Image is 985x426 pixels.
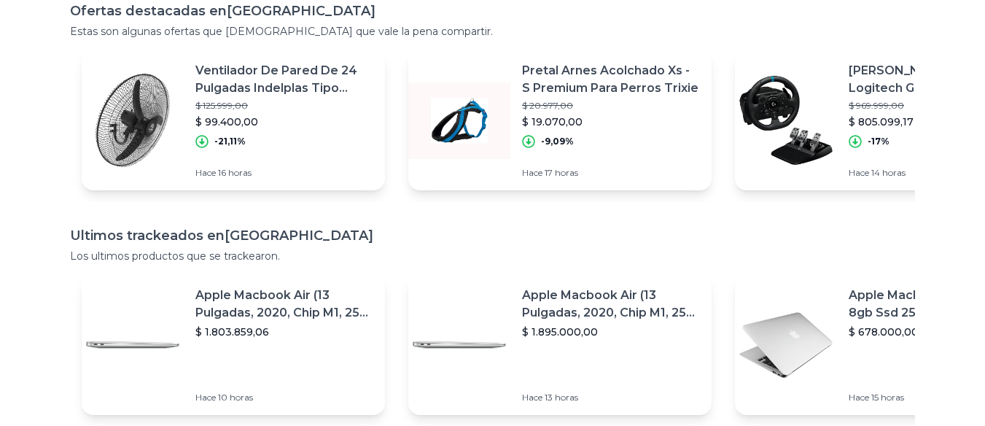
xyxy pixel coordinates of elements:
a: Featured imagePretal Arnes Acolchado Xs - S Premium Para Perros Trixie$ 20.977,00$ 19.070,00-9,09... [408,50,712,190]
p: Pretal Arnes Acolchado Xs - S Premium Para Perros Trixie [522,62,700,97]
p: Apple Macbook Air (13 Pulgadas, 2020, Chip M1, 256 Gb De Ssd, 8 Gb De Ram) - Plata [522,287,700,322]
p: Ventilador De Pared De 24 Pulgadas Indelplas Tipo Industrial [195,62,373,97]
img: Featured image [735,69,837,171]
p: $ 99.400,00 [195,115,373,129]
p: -9,09% [541,136,574,147]
p: Hace 10 horas [195,392,373,403]
img: Featured image [408,294,510,396]
p: Apple Macbook Air (13 Pulgadas, 2020, Chip M1, 256 Gb De Ssd, 8 Gb De Ram) - Plata [195,287,373,322]
p: $ 1.803.859,06 [195,325,373,339]
p: Los ultimos productos que se trackearon. [70,249,915,263]
p: Hace 17 horas [522,167,700,179]
img: Featured image [82,69,184,171]
p: $ 20.977,00 [522,100,700,112]
h1: Ofertas destacadas en [GEOGRAPHIC_DATA] [70,1,915,21]
a: Featured imageApple Macbook Air (13 Pulgadas, 2020, Chip M1, 256 Gb De Ssd, 8 Gb De Ram) - Plata$... [82,275,385,415]
h1: Ultimos trackeados en [GEOGRAPHIC_DATA] [70,225,915,246]
img: Featured image [408,69,510,171]
p: Hace 16 horas [195,167,373,179]
p: -21,11% [214,136,246,147]
a: Featured imageApple Macbook Air (13 Pulgadas, 2020, Chip M1, 256 Gb De Ssd, 8 Gb De Ram) - Plata$... [408,275,712,415]
p: Estas son algunas ofertas que [DEMOGRAPHIC_DATA] que vale la pena compartir. [70,24,915,39]
p: Hace 13 horas [522,392,700,403]
a: Featured imageVentilador De Pared De 24 Pulgadas Indelplas Tipo Industrial$ 125.999,00$ 99.400,00... [82,50,385,190]
p: -17% [868,136,889,147]
img: Featured image [735,294,837,396]
p: $ 1.895.000,00 [522,325,700,339]
img: Featured image [82,294,184,396]
p: $ 125.999,00 [195,100,373,112]
p: $ 19.070,00 [522,115,700,129]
